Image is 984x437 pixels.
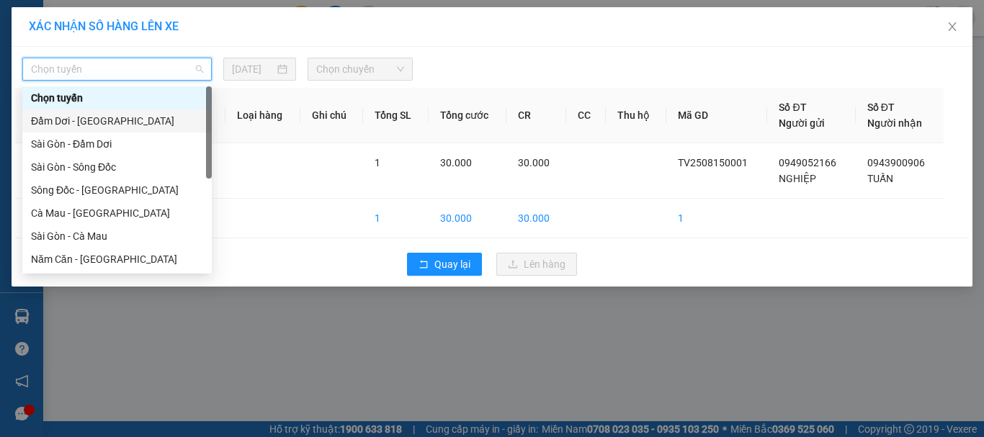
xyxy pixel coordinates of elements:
[429,88,506,143] th: Tổng cước
[31,113,203,129] div: Đầm Dơi - [GEOGRAPHIC_DATA]
[22,86,212,109] div: Chọn tuyến
[31,159,203,175] div: Sài Gòn - Sông Đốc
[867,173,893,184] span: TUẤN
[434,256,470,272] span: Quay lại
[518,157,550,168] span: 30.000
[31,90,203,106] div: Chọn tuyến
[22,156,212,179] div: Sài Gòn - Sông Đốc
[429,199,506,238] td: 30.000
[419,259,429,271] span: rollback
[29,19,179,33] span: XÁC NHẬN SỐ HÀNG LÊN XE
[300,88,363,143] th: Ghi chú
[22,248,212,271] div: Năm Căn - Sài Gòn
[375,157,380,168] span: 1
[31,136,203,152] div: Sài Gòn - Đầm Dơi
[678,157,748,168] span: TV2508150001
[606,88,666,143] th: Thu hộ
[779,173,816,184] span: NGHIỆP
[867,102,895,113] span: Số ĐT
[506,199,566,238] td: 30.000
[31,251,203,267] div: Năm Căn - [GEOGRAPHIC_DATA]
[22,132,212,156] div: Sài Gòn - Đầm Dơi
[225,88,300,143] th: Loại hàng
[932,7,972,48] button: Close
[363,88,429,143] th: Tổng SL
[779,102,806,113] span: Số ĐT
[779,157,836,168] span: 0949052166
[31,182,203,198] div: Sông Đốc - [GEOGRAPHIC_DATA]
[31,228,203,244] div: Sài Gòn - Cà Mau
[363,199,429,238] td: 1
[867,157,925,168] span: 0943900906
[506,88,566,143] th: CR
[867,117,922,129] span: Người nhận
[496,253,577,276] button: uploadLên hàng
[22,109,212,132] div: Đầm Dơi - Sài Gòn
[316,58,405,80] span: Chọn chuyến
[15,143,61,199] td: 1
[407,253,482,276] button: rollbackQuay lại
[779,117,825,129] span: Người gửi
[22,202,212,225] div: Cà Mau - Sài Gòn
[31,205,203,221] div: Cà Mau - [GEOGRAPHIC_DATA]
[440,157,472,168] span: 30.000
[232,61,274,77] input: 15/08/2025
[666,88,768,143] th: Mã GD
[566,88,606,143] th: CC
[22,179,212,202] div: Sông Đốc - Sài Gòn
[31,58,203,80] span: Chọn tuyến
[666,199,768,238] td: 1
[947,21,958,32] span: close
[22,225,212,248] div: Sài Gòn - Cà Mau
[15,88,61,143] th: STT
